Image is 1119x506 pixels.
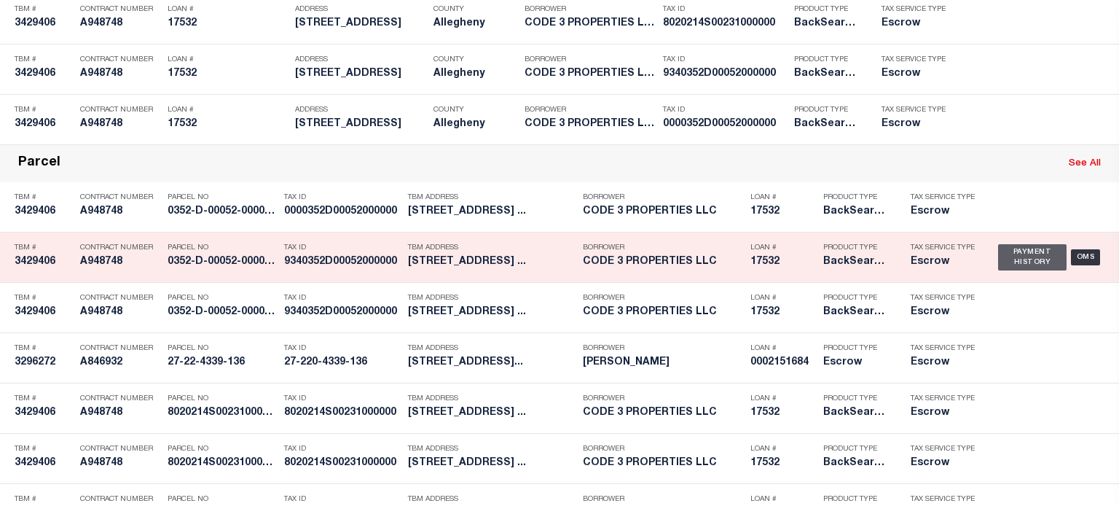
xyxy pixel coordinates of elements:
p: Contract Number [80,244,160,252]
h5: A948748 [80,306,160,319]
p: Product Type [794,5,860,14]
h5: A948748 [80,68,160,80]
h5: A948748 [80,256,160,268]
p: Product Type [823,344,889,353]
h5: 8020214S00231000000 [663,17,787,30]
p: Tax Service Type [911,244,976,252]
p: Tax ID [284,193,401,202]
h5: 0352-D-00052-0000-00 [168,206,277,218]
h5: 3296272 [15,357,73,369]
h5: Escrow [882,68,954,80]
p: Contract Number [80,344,160,353]
h5: Escrow [911,206,976,218]
h5: 17532 [168,118,288,131]
p: TBM Address [408,193,576,202]
h5: 8020214S00231000000 [284,457,401,470]
p: Borrower [583,394,743,403]
p: Tax ID [284,344,401,353]
p: Product Type [794,106,860,114]
p: Parcel No [168,294,277,303]
h5: 17532 [168,17,288,30]
p: TBM Address [408,244,576,252]
h5: BackSearch,Escrow [794,68,860,80]
p: Contract Number [80,55,160,64]
h5: Escrow [911,457,976,470]
h5: BackSearch,Escrow [823,457,889,470]
p: Parcel No [168,344,277,353]
h5: 6317 PARK HEIGHTS AVE,515 BALTI... [408,357,576,369]
h5: 27-220-4339-136 [284,357,401,369]
p: Loan # [750,294,816,303]
h5: 3429406 [15,118,73,131]
p: Parcel No [168,193,277,202]
p: Borrower [525,106,656,114]
p: County [433,106,517,114]
h5: BackSearch,Escrow [794,118,860,131]
h5: 631-633 Park Avenue Avalon, PA ... [408,407,576,419]
p: Tax Service Type [911,394,976,403]
a: See All [1069,159,1101,168]
h5: 0352-D-00052-0000-00 [168,306,277,319]
h5: Escrow [911,357,976,369]
h5: 631-633 Park Avenue [295,17,426,30]
p: Product Type [823,193,889,202]
p: Borrower [525,5,656,14]
h5: 631-633 Park Avenue Avalon, PA ... [408,306,576,319]
h5: Escrow [911,407,976,419]
p: Contract Number [80,5,160,14]
h5: BackSearch,Escrow [794,17,860,30]
h5: 631-633 Park Avenue Avalon, PA ... [408,206,576,218]
h5: BackSearch,Escrow [823,206,889,218]
p: County [433,55,517,64]
h5: A948748 [80,17,160,30]
h5: 17532 [750,206,816,218]
p: Tax ID [284,244,401,252]
p: TBM Address [408,294,576,303]
p: Tax ID [663,5,787,14]
p: TBM Address [408,344,576,353]
p: Product Type [823,394,889,403]
p: Borrower [525,55,656,64]
h5: Allegheny [433,68,517,80]
h5: Escrow [882,118,954,131]
h5: 17532 [168,68,288,80]
h5: Allegheny [433,17,517,30]
h5: A948748 [80,118,160,131]
p: Tax Service Type [911,445,976,454]
p: Tax Service Type [882,106,954,114]
p: Loan # [750,193,816,202]
h5: CODE 3 PROPERTIES LLC [583,457,743,470]
h5: BackSearch,Escrow [823,407,889,419]
p: Borrower [583,294,743,303]
h5: Escrow [911,256,976,268]
p: Tax Service Type [882,5,954,14]
h5: CODE 3 PROPERTIES LLC [583,206,743,218]
p: Borrower [583,445,743,454]
p: Loan # [750,495,816,504]
p: Contract Number [80,294,160,303]
h5: Allegheny [433,118,517,131]
h5: 0352-D-00052-0000-00 [168,256,277,268]
p: TBM # [15,294,73,303]
p: Contract Number [80,445,160,454]
div: Payment History [998,244,1067,270]
h5: 631-633 Park Avenue Avalon, PA ... [408,457,576,470]
p: Tax ID [663,106,787,114]
p: Loan # [750,344,816,353]
p: Product Type [823,445,889,454]
p: Contract Number [80,394,160,403]
p: TBM Address [408,394,576,403]
div: OMS [1071,249,1101,265]
p: TBM # [15,344,73,353]
h5: 8020214S00231000000 [168,457,277,470]
p: Borrower [583,244,743,252]
p: Tax Service Type [911,495,976,504]
h5: 3429406 [15,17,73,30]
p: Product Type [794,55,860,64]
h5: A948748 [80,457,160,470]
h5: 27-22-4339-136 [168,357,277,369]
h5: 3429406 [15,206,73,218]
p: Parcel No [168,394,277,403]
h5: 8020214S00231000000 [168,407,277,419]
p: Loan # [168,5,288,14]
